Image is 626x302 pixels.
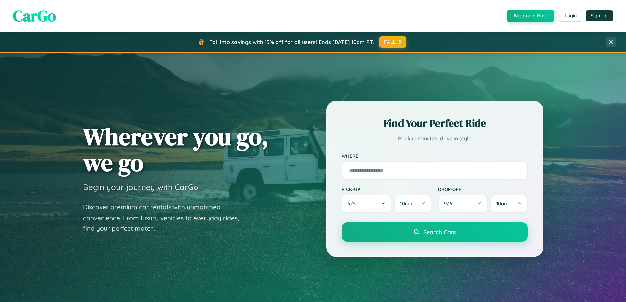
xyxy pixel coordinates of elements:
[423,228,456,236] span: Search Cars
[507,10,554,22] button: Become a Host
[209,39,374,45] span: Fall into savings with 15% off for all users! Ends [DATE] 10am PT.
[83,182,198,192] h3: Begin your journey with CarGo
[586,10,613,21] button: Sign Up
[496,200,509,207] span: 10am
[444,200,455,207] span: 9 / 6
[348,200,359,207] span: 9 / 5
[379,36,406,48] button: FALL15
[342,134,528,143] p: Book in minutes, drive in style
[342,195,392,213] button: 9/5
[342,222,528,242] button: Search Cars
[342,116,528,130] h2: Find Your Perfect Ride
[394,195,431,213] button: 10am
[342,186,431,192] label: Pick-up
[438,186,528,192] label: Drop-off
[400,200,412,207] span: 10am
[342,153,528,159] label: Where
[83,124,268,175] h1: Wherever you go, we go
[559,10,582,22] button: Login
[438,195,488,213] button: 9/6
[13,5,56,27] span: CarGo
[83,202,247,234] p: Discover premium car rentals with unmatched convenience. From luxury vehicles to everyday rides, ...
[490,195,527,213] button: 10am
